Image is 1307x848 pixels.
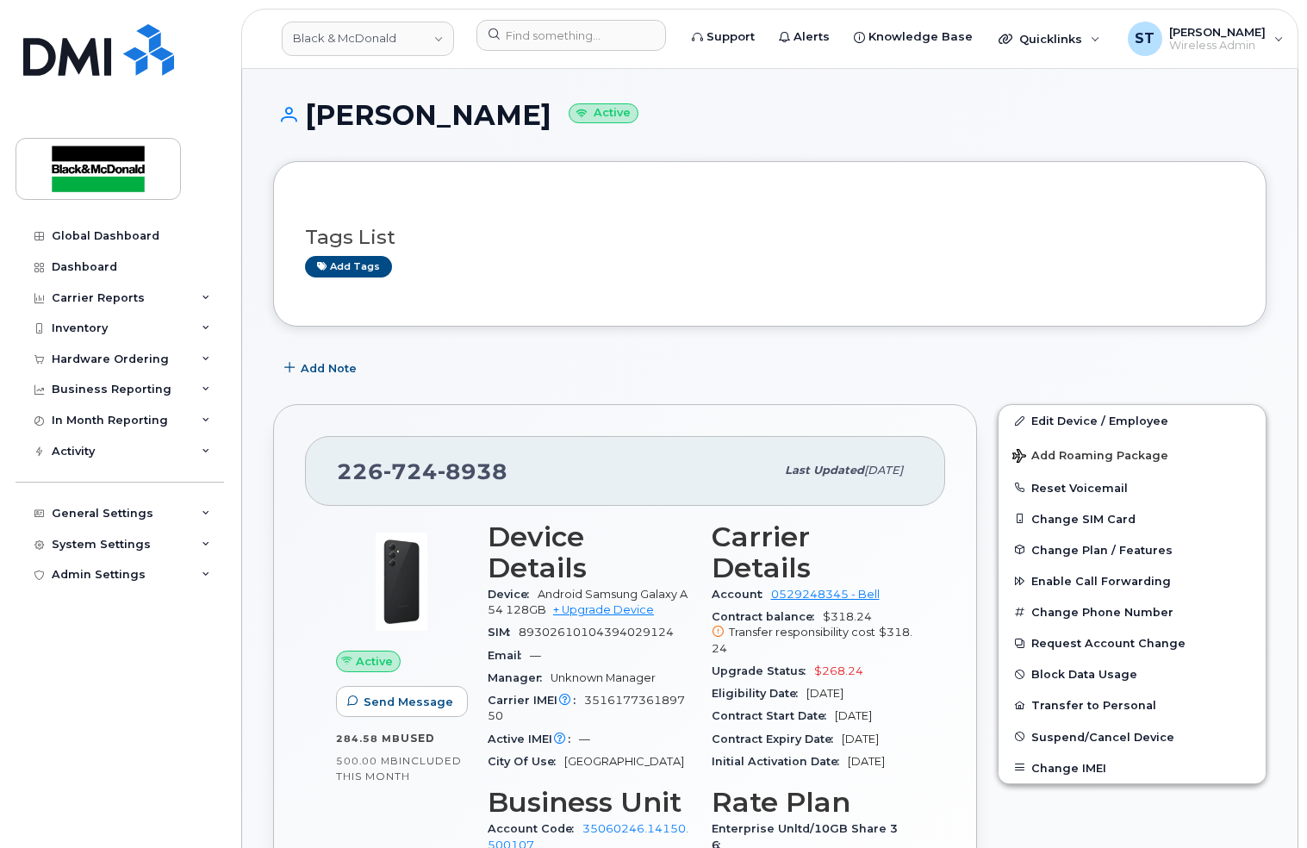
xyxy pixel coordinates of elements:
[1031,543,1173,556] span: Change Plan / Features
[999,752,1266,783] button: Change IMEI
[712,787,915,818] h3: Rate Plan
[712,610,915,657] span: $318.24
[729,626,875,639] span: Transfer responsibility cost
[712,755,848,768] span: Initial Activation Date
[806,687,843,700] span: [DATE]
[350,530,453,633] img: image20231002-3703462-17nx3v8.jpeg
[488,521,691,583] h3: Device Details
[336,686,468,717] button: Send Message
[712,664,814,677] span: Upgrade Status
[712,733,842,745] span: Contract Expiry Date
[564,755,684,768] span: [GEOGRAPHIC_DATA]
[273,100,1267,130] h1: [PERSON_NAME]
[999,472,1266,503] button: Reset Voicemail
[864,464,903,477] span: [DATE]
[488,822,582,835] span: Account Code
[364,694,453,710] span: Send Message
[999,534,1266,565] button: Change Plan / Features
[579,733,590,745] span: —
[842,733,879,745] span: [DATE]
[712,687,806,700] span: Eligibility Date
[712,610,823,623] span: Contract balance
[999,405,1266,436] a: Edit Device / Employee
[488,694,584,707] span: Carrier IMEI
[305,227,1235,248] h3: Tags List
[488,671,551,684] span: Manager
[712,588,771,601] span: Account
[356,653,393,670] span: Active
[336,754,462,783] span: included this month
[551,671,656,684] span: Unknown Manager
[488,588,688,616] span: Android Samsung Galaxy A54 128GB
[305,256,392,277] a: Add tags
[488,755,564,768] span: City Of Use
[301,360,357,377] span: Add Note
[712,521,915,583] h3: Carrier Details
[1031,575,1171,588] span: Enable Call Forwarding
[999,658,1266,689] button: Block Data Usage
[712,626,912,654] span: $318.24
[336,733,401,745] span: 284.58 MB
[999,565,1266,596] button: Enable Call Forwarding
[999,721,1266,752] button: Suspend/Cancel Device
[848,755,885,768] span: [DATE]
[999,627,1266,658] button: Request Account Change
[771,588,880,601] a: 0529248345 - Bell
[712,709,835,722] span: Contract Start Date
[999,503,1266,534] button: Change SIM Card
[273,352,371,383] button: Add Note
[999,689,1266,720] button: Transfer to Personal
[569,103,638,123] small: Active
[488,694,685,722] span: 351617736189750
[488,787,691,818] h3: Business Unit
[438,458,507,484] span: 8938
[337,458,507,484] span: 226
[1012,449,1168,465] span: Add Roaming Package
[488,626,519,639] span: SIM
[835,709,872,722] span: [DATE]
[336,755,399,767] span: 500.00 MB
[553,603,654,616] a: + Upgrade Device
[814,664,863,677] span: $268.24
[488,649,530,662] span: Email
[999,596,1266,627] button: Change Phone Number
[785,464,864,477] span: Last updated
[530,649,541,662] span: —
[519,626,674,639] span: 89302610104394029124
[488,733,579,745] span: Active IMEI
[999,437,1266,472] button: Add Roaming Package
[383,458,438,484] span: 724
[401,732,435,745] span: used
[1031,730,1174,743] span: Suspend/Cancel Device
[488,588,538,601] span: Device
